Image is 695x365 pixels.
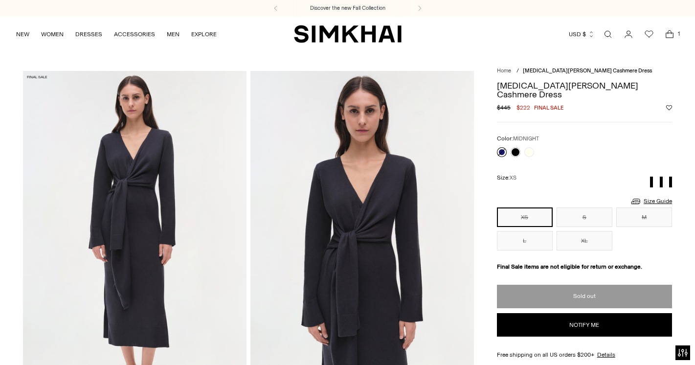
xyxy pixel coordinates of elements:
[16,23,29,45] a: NEW
[619,24,638,44] a: Go to the account page
[513,136,539,142] span: MIDNIGHT
[630,195,672,207] a: Size Guide
[114,23,155,45] a: ACCESSORIES
[598,24,618,44] a: Open search modal
[497,350,672,359] div: Free shipping on all US orders $200+
[497,231,553,251] button: L
[167,23,179,45] a: MEN
[497,134,539,143] label: Color:
[497,68,511,74] a: Home
[510,175,516,181] span: XS
[516,103,530,112] span: $222
[497,313,672,337] button: Notify me
[569,23,595,45] button: USD $
[597,350,615,359] a: Details
[497,81,672,99] h1: [MEDICAL_DATA][PERSON_NAME] Cashmere Dress
[516,67,519,75] div: /
[191,23,217,45] a: EXPLORE
[674,29,683,38] span: 1
[523,68,652,74] span: [MEDICAL_DATA][PERSON_NAME] Cashmere Dress
[41,23,64,45] a: WOMEN
[497,103,511,112] s: $445
[666,105,672,111] button: Add to Wishlist
[497,67,672,75] nav: breadcrumbs
[660,24,679,44] a: Open cart modal
[497,263,642,270] strong: Final Sale items are not eligible for return or exchange.
[557,207,612,227] button: S
[75,23,102,45] a: DRESSES
[497,207,553,227] button: XS
[310,4,385,12] a: Discover the new Fall Collection
[294,24,402,44] a: SIMKHAI
[497,173,516,182] label: Size:
[557,231,612,251] button: XL
[639,24,659,44] a: Wishlist
[616,207,672,227] button: M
